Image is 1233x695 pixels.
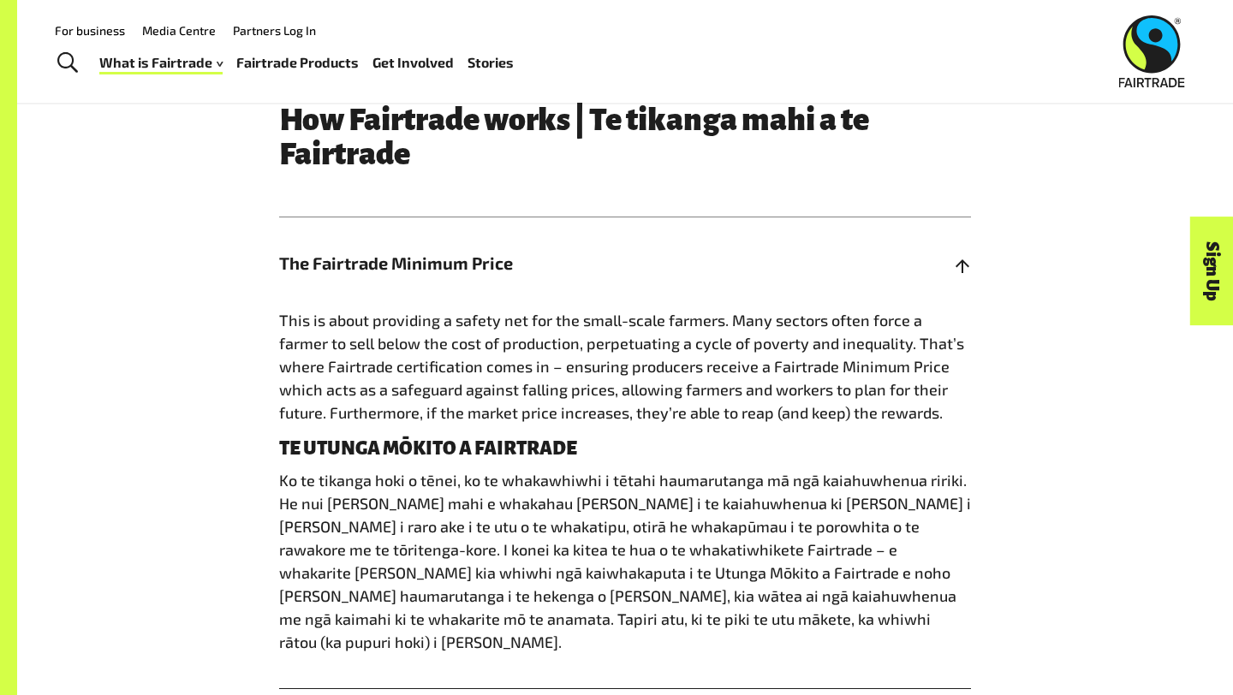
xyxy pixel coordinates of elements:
span: This is about providing a safety net for the small-scale farmers. Many sectors often force a farm... [279,311,964,422]
h4: TE UTUNGA MŌKITO A FAIRTRADE [279,438,971,459]
a: Media Centre [142,23,216,38]
h3: How Fairtrade works | Te tikanga mahi a te Fairtrade [279,103,971,171]
a: For business [55,23,125,38]
a: Fairtrade Products [236,50,359,75]
a: What is Fairtrade [99,50,223,75]
img: Fairtrade Australia New Zealand logo [1119,15,1185,87]
a: Stories [468,50,514,75]
span: The Fairtrade Minimum Price [279,250,798,276]
a: Partners Log In [233,23,316,38]
a: Toggle Search [46,42,88,85]
a: Get Involved [372,50,454,75]
p: Ko te tikanga hoki o tēnei, ko te whakawhiwhi i tētahi haumarutanga mā ngā kaiahuwhenua ririki. H... [279,469,971,654]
